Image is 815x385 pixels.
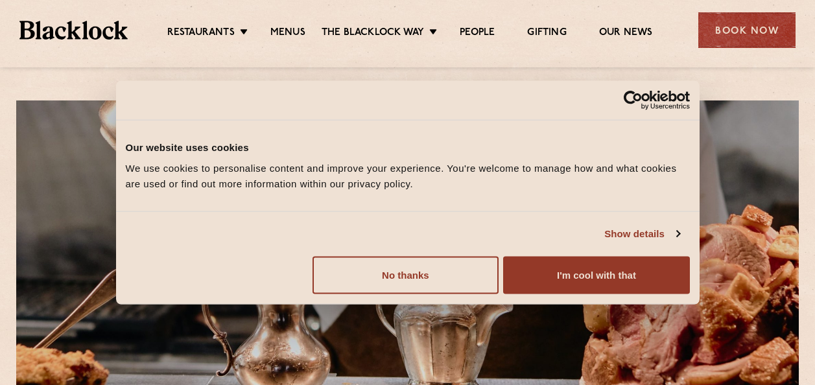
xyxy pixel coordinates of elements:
a: Our News [599,27,653,41]
img: BL_Textured_Logo-footer-cropped.svg [19,21,128,39]
a: Show details [604,226,679,242]
div: Book Now [698,12,796,48]
a: The Blacklock Way [322,27,424,41]
button: I'm cool with that [503,256,689,294]
a: People [460,27,495,41]
a: Usercentrics Cookiebot - opens in a new window [576,91,690,110]
div: Our website uses cookies [126,140,690,156]
a: Menus [270,27,305,41]
a: Restaurants [167,27,235,41]
a: Gifting [527,27,566,41]
div: We use cookies to personalise content and improve your experience. You're welcome to manage how a... [126,160,690,191]
button: No thanks [313,256,499,294]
